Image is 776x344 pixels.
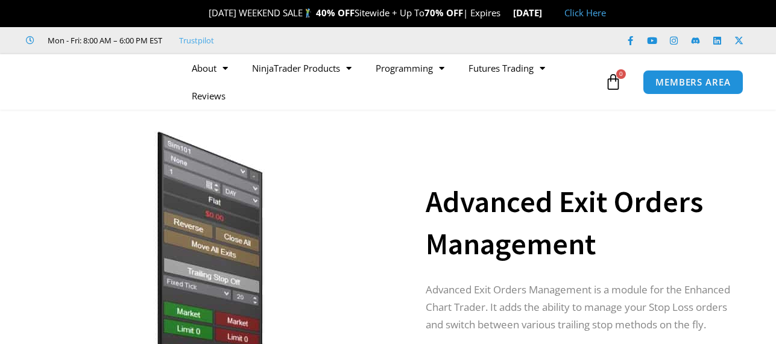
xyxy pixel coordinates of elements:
[196,7,513,19] span: [DATE] WEEKEND SALE Sitewide + Up To | Expires
[543,8,552,17] img: 🏭
[501,8,510,17] img: ⌛
[587,64,640,99] a: 0
[199,8,208,17] img: 🎉
[179,33,214,48] a: Trustpilot
[456,54,557,82] a: Futures Trading
[180,54,240,82] a: About
[655,78,731,87] span: MEMBERS AREA
[564,7,606,19] a: Click Here
[424,7,463,19] strong: 70% OFF
[426,281,746,334] p: Advanced Exit Orders Management is a module for the Enhanced Chart Trader. It adds the ability to...
[180,54,602,110] nav: Menu
[240,54,364,82] a: NinjaTrader Products
[45,33,162,48] span: Mon - Fri: 8:00 AM – 6:00 PM EST
[316,7,355,19] strong: 40% OFF
[364,54,456,82] a: Programming
[303,8,312,17] img: 🏌️‍♂️
[180,82,238,110] a: Reviews
[513,7,552,19] strong: [DATE]
[426,181,746,265] h1: Advanced Exit Orders Management
[28,60,158,104] img: LogoAI | Affordable Indicators – NinjaTrader
[643,70,743,95] a: MEMBERS AREA
[616,69,626,79] span: 0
